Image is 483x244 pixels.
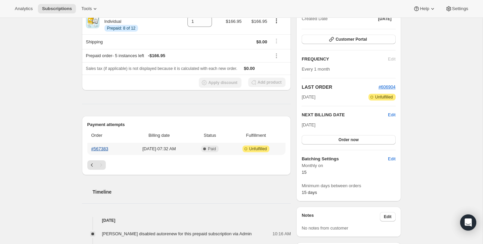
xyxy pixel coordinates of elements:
[251,19,267,24] span: $166.95
[93,189,291,195] h2: Timeline
[388,112,395,118] button: Edit
[104,19,122,24] small: Individual
[302,170,306,175] span: 15
[249,146,267,152] span: Unfulfilled
[409,4,440,13] button: Help
[99,11,153,32] div: 12mo Tattoo Membership
[271,17,282,25] button: Product actions
[302,182,395,189] span: Minimum days between orders
[129,132,189,139] span: Billing date
[452,6,468,11] span: Settings
[87,121,286,128] h2: Payment attempts
[302,190,317,195] span: 15 days
[81,6,92,11] span: Tools
[302,15,327,22] span: Created Date
[302,84,379,90] h2: LAST ORDER
[38,4,76,13] button: Subscriptions
[230,132,281,139] span: Fulfillment
[380,212,396,221] button: Edit
[336,37,367,42] span: Customer Portal
[77,4,102,13] button: Tools
[460,214,476,231] div: Open Intercom Messenger
[384,154,399,164] button: Edit
[302,56,388,63] h2: FREQUENCY
[15,6,33,11] span: Analytics
[272,231,291,237] span: 10:16 AM
[379,84,396,90] button: #606904
[11,4,37,13] button: Analytics
[378,16,392,22] span: [DATE]
[87,128,127,143] th: Order
[271,37,282,45] button: Shipping actions
[302,112,388,118] h2: NEXT BILLING DATE
[87,160,286,170] nav: Pagination
[420,6,429,11] span: Help
[302,226,348,231] span: No notes from customer
[82,217,291,224] h4: [DATE]
[107,26,136,31] span: Prepaid: 8 of 12
[375,94,393,100] span: Unfulfilled
[244,66,255,71] span: $0.00
[302,94,315,100] span: [DATE]
[86,66,237,71] span: Sales tax (if applicable) is not displayed because it is calculated with each new order.
[302,35,395,44] button: Customer Portal
[384,214,392,219] span: Edit
[302,212,380,221] h3: Notes
[302,135,395,145] button: Order now
[148,52,165,59] span: - $166.95
[388,156,395,162] span: Edit
[374,14,396,24] button: [DATE]
[91,146,108,151] a: #567383
[87,160,97,170] button: Previous
[102,231,252,236] span: [PERSON_NAME] disabled autorenew for this prepaid subscription via Admin
[441,4,472,13] button: Settings
[379,84,396,89] a: #606904
[226,19,241,24] span: $166.95
[302,156,388,162] h6: Batching Settings
[302,122,315,127] span: [DATE]
[42,6,72,11] span: Subscriptions
[302,162,395,169] span: Monthly on
[82,34,177,49] th: Shipping
[129,146,189,152] span: [DATE] · 07:32 AM
[302,67,330,72] span: Every 1 month
[339,137,359,143] span: Order now
[193,132,226,139] span: Status
[256,39,267,44] span: $0.00
[86,52,267,59] div: Prepaid order - 5 instances left
[208,146,216,152] span: Paid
